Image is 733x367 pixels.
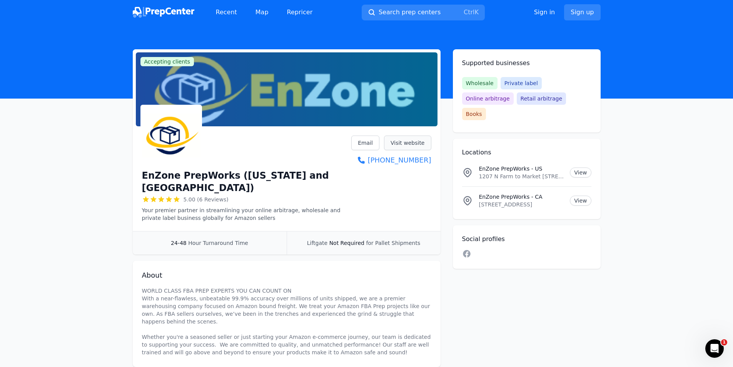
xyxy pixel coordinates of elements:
p: Your premier partner in streamlining your online arbitrage, wholesale and private label business ... [142,206,352,222]
a: Recent [210,5,243,20]
iframe: Intercom live chat [705,339,724,358]
span: Retail arbitrage [517,92,566,105]
a: Sign in [534,8,555,17]
kbd: Ctrl [464,8,474,16]
kbd: K [474,8,479,16]
span: Not Required [329,240,364,246]
h1: EnZone PrepWorks ([US_STATE] and [GEOGRAPHIC_DATA]) [142,169,352,194]
h2: About [142,270,431,281]
h2: Supported businesses [462,59,591,68]
span: Books [462,108,486,120]
a: Email [351,136,379,150]
a: View [570,168,591,178]
button: Search prep centersCtrlK [362,5,485,20]
span: Accepting clients [140,57,194,66]
span: 5.00 (6 Reviews) [184,196,229,203]
a: View [570,196,591,206]
a: Repricer [281,5,319,20]
span: for Pallet Shipments [366,240,420,246]
span: Online arbitrage [462,92,514,105]
p: [STREET_ADDRESS] [479,201,564,208]
p: EnZone PrepWorks - CA [479,193,564,201]
span: Search prep centers [379,8,441,17]
a: Visit website [384,136,431,150]
img: PrepCenter [133,7,194,18]
span: 24-48 [171,240,187,246]
p: EnZone PrepWorks - US [479,165,564,173]
h2: Locations [462,148,591,157]
img: EnZone PrepWorks (Texas and Canada) [142,106,200,165]
h2: Social profiles [462,235,591,244]
p: 1207 N Farm to Market [STREET_ADDRESS][US_STATE] [479,173,564,180]
span: Hour Turnaround Time [188,240,248,246]
a: Map [249,5,275,20]
a: [PHONE_NUMBER] [351,155,431,166]
span: 1 [721,339,727,345]
p: WORLD CLASS FBA PREP EXPERTS YOU CAN COUNT ON With a near-flawless, unbeatable 99.9% accuracy ove... [142,287,431,356]
span: Wholesale [462,77,498,89]
span: Private label [501,77,542,89]
a: Sign up [564,4,600,20]
span: Liftgate [307,240,327,246]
